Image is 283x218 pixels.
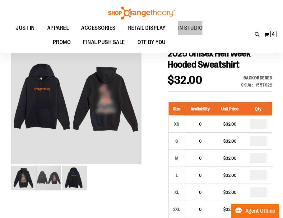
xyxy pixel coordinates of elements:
img: 2025 Hell Week Hooded Sweatshirt [11,34,141,164]
div: 2025 Hell Week Hooded Sweatshirt [11,35,141,165]
span: Agent Offline [245,208,275,214]
span: ACCESSORIES [81,21,116,35]
th: Size [169,102,185,116]
div: $32.00 [219,189,241,195]
span: PROMO [53,35,71,49]
div: image 1 of 3 [11,165,36,191]
div: 1557822 [256,82,272,88]
span: OTF BY YOU [137,35,166,49]
div: S [172,136,181,146]
div: L [172,171,181,180]
div: $32.00 [219,138,241,144]
div: image 3 of 3 [62,165,87,191]
th: Availability [185,102,216,116]
span: FINAL PUSH SALE [83,35,125,49]
button: Agent Offline [231,204,279,218]
span: 0 [199,207,202,212]
span: 0 [199,139,202,144]
span: 0 [199,156,202,161]
span: $32.00 [168,74,202,87]
th: Unit Price [216,102,244,116]
span: IN STUDIO [178,21,203,35]
div: XS [172,119,181,129]
span: 0 [199,190,202,195]
div: $32.00 [219,121,241,127]
div: Availability [241,75,272,81]
img: 2025 Hell Week Hooded Sweatshirt [62,166,87,190]
span: RETAIL DISPLAY [128,21,166,35]
div: carousel [11,35,141,191]
span: APPAREL [47,21,69,35]
div: Backordered [241,75,272,81]
strong: SKU [241,82,253,87]
span: 0 [199,173,202,178]
th: Qty [244,102,272,116]
div: XL [172,188,181,197]
div: $32.00 [219,206,241,212]
span: JUST IN [16,21,35,35]
div: image 2 of 3 [36,165,62,191]
div: $32.00 [219,155,241,161]
img: Shop Orangetheory [107,7,176,20]
img: 2025 Hell Week Hooded Sweatshirt [11,166,36,190]
span: 0 [199,122,202,127]
div: $32.00 [219,172,241,178]
div: 2XL [172,205,181,214]
span: 4 [272,31,275,37]
div: M [172,153,181,163]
